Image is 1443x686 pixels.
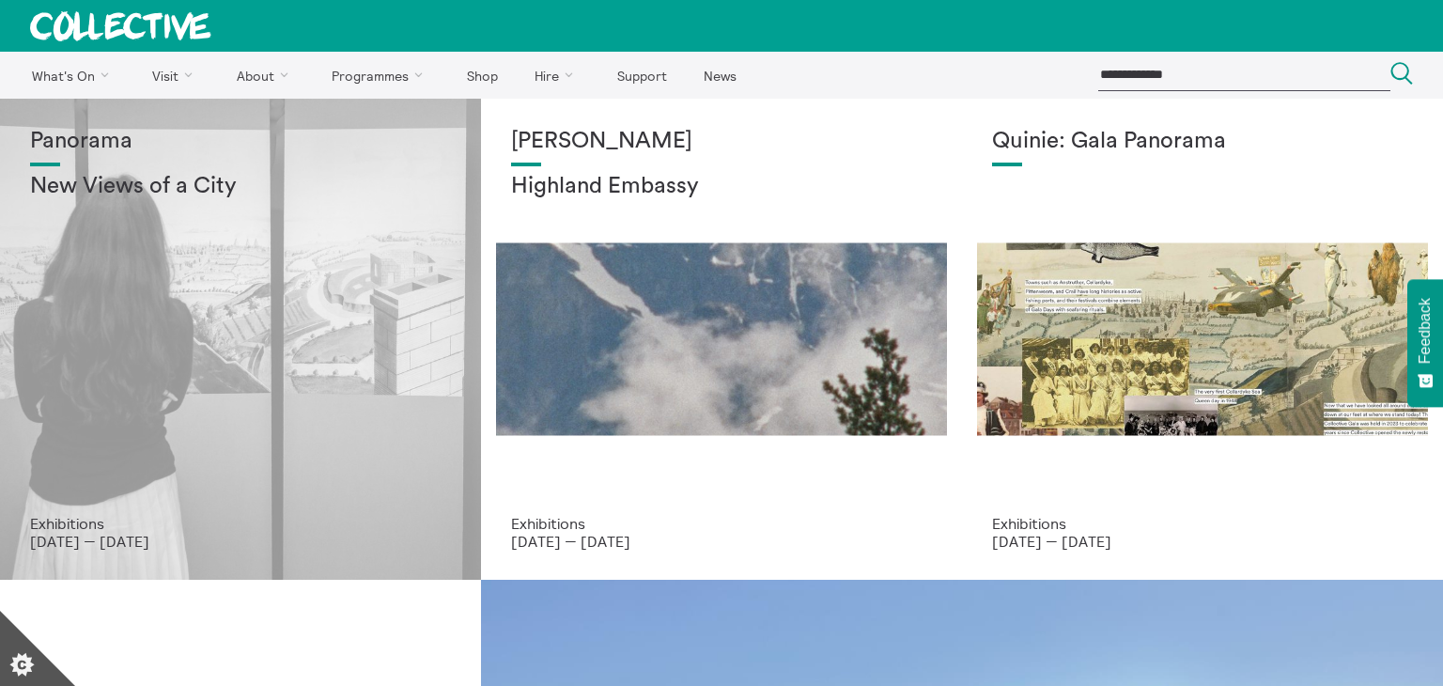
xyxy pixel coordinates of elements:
[992,533,1413,550] p: [DATE] — [DATE]
[962,99,1443,580] a: Josie Vallely Quinie: Gala Panorama Exhibitions [DATE] — [DATE]
[136,52,217,99] a: Visit
[519,52,597,99] a: Hire
[30,515,451,532] p: Exhibitions
[992,515,1413,532] p: Exhibitions
[511,515,932,532] p: Exhibitions
[992,129,1413,155] h1: Quinie: Gala Panorama
[30,533,451,550] p: [DATE] — [DATE]
[1407,279,1443,407] button: Feedback - Show survey
[511,533,932,550] p: [DATE] — [DATE]
[511,129,932,155] h1: [PERSON_NAME]
[30,129,451,155] h1: Panorama
[1417,298,1434,364] span: Feedback
[687,52,753,99] a: News
[450,52,514,99] a: Shop
[15,52,132,99] a: What's On
[511,174,932,200] h2: Highland Embassy
[481,99,962,580] a: Solar wheels 17 [PERSON_NAME] Highland Embassy Exhibitions [DATE] — [DATE]
[220,52,312,99] a: About
[30,174,451,200] h2: New Views of a City
[600,52,683,99] a: Support
[316,52,447,99] a: Programmes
